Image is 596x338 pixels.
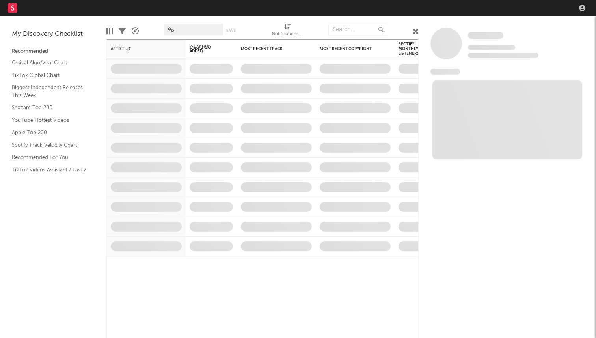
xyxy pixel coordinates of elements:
div: Filters [119,20,126,43]
div: Artist [111,47,170,51]
span: Tracking Since: [DATE] [468,45,515,50]
div: Notifications (Artist) [272,20,304,43]
span: 0 fans last week [468,53,538,58]
a: Spotify Track Velocity Chart [12,141,87,149]
div: Recommended [12,47,95,56]
input: Search... [328,24,387,35]
div: Spotify Monthly Listeners [399,42,426,56]
a: TikTok Global Chart [12,71,87,80]
div: Most Recent Copyright [320,47,379,51]
div: My Discovery Checklist [12,30,95,39]
div: Edit Columns [106,20,113,43]
a: Some Artist [468,32,503,39]
div: Notifications (Artist) [272,30,304,39]
a: Apple Top 200 [12,128,87,137]
a: Shazam Top 200 [12,103,87,112]
button: Save [226,28,236,33]
a: TikTok Videos Assistant / Last 7 Days - Top [12,166,87,182]
div: Most Recent Track [241,47,300,51]
a: Recommended For You [12,153,87,162]
div: A&R Pipeline [132,20,139,43]
a: Biggest Independent Releases This Week [12,83,87,99]
span: 7-Day Fans Added [190,44,221,54]
a: Critical Algo/Viral Chart [12,58,87,67]
a: YouTube Hottest Videos [12,116,87,125]
span: News Feed [430,69,460,75]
